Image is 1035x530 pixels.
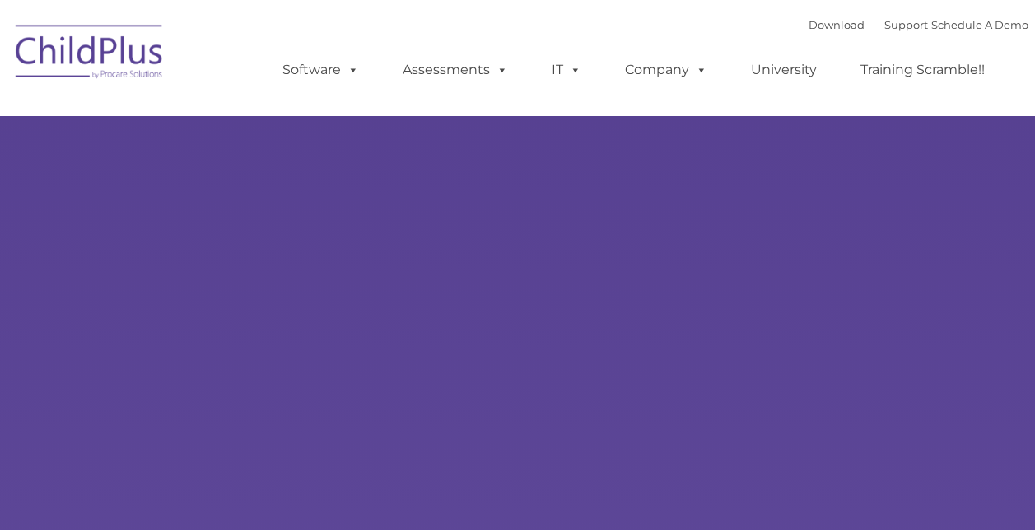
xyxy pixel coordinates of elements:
a: Company [608,53,724,86]
a: Training Scramble!! [844,53,1001,86]
a: Software [266,53,375,86]
font: | [809,18,1028,31]
a: Download [809,18,865,31]
a: Support [884,18,928,31]
a: Assessments [386,53,524,86]
a: IT [535,53,598,86]
img: ChildPlus by Procare Solutions [7,13,172,95]
a: Schedule A Demo [931,18,1028,31]
a: University [734,53,833,86]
